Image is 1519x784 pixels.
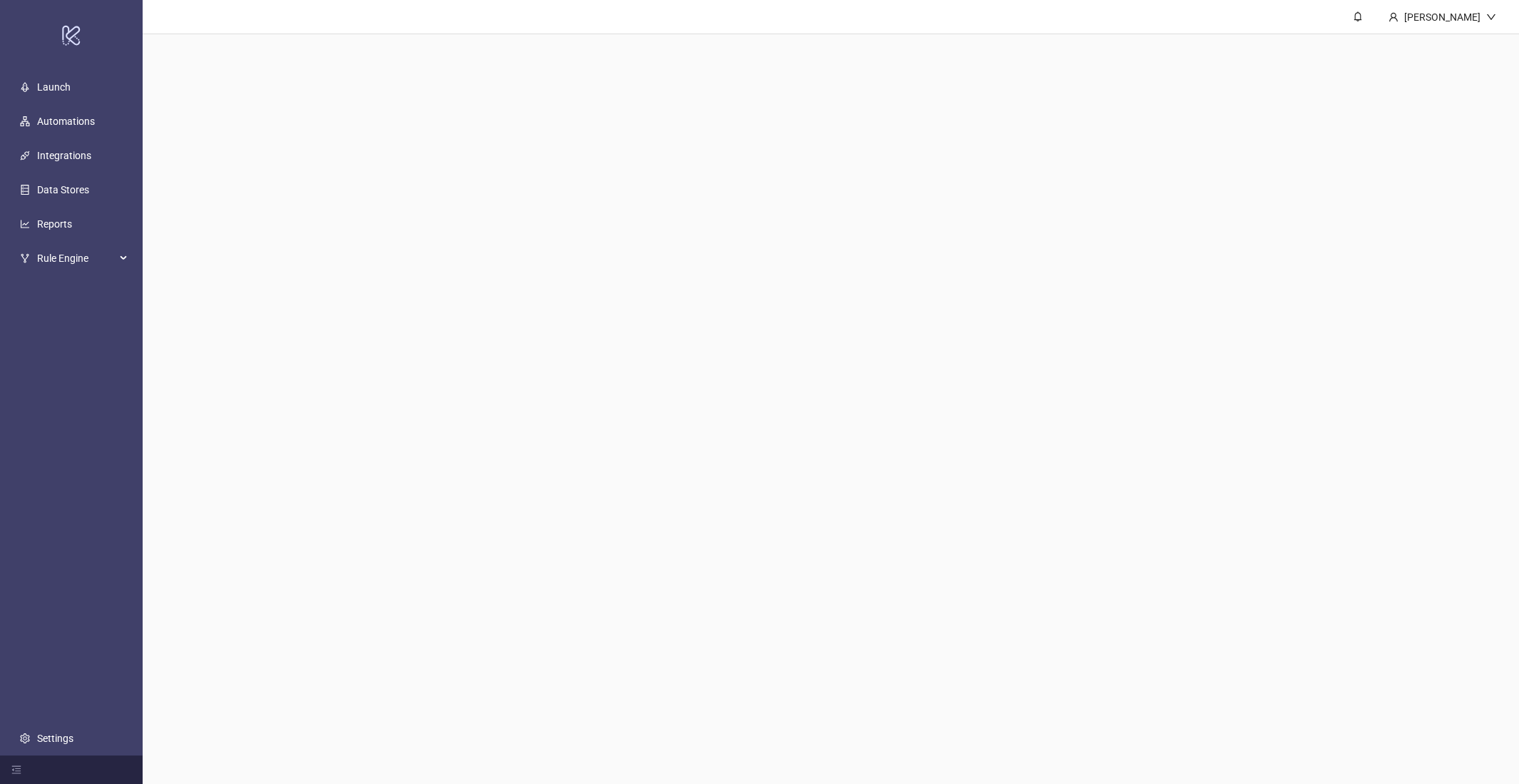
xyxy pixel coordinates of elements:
span: Rule Engine [37,244,116,273]
span: menu-fold [11,765,21,775]
a: Reports [37,218,72,230]
span: user [1388,12,1398,22]
a: Integrations [37,150,91,161]
div: [PERSON_NAME] [1398,9,1486,25]
a: Data Stores [37,184,89,195]
a: Settings [37,733,73,744]
a: Automations [37,116,95,127]
a: Launch [37,81,71,93]
span: bell [1353,11,1363,21]
span: down [1486,12,1496,22]
span: fork [20,253,30,263]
